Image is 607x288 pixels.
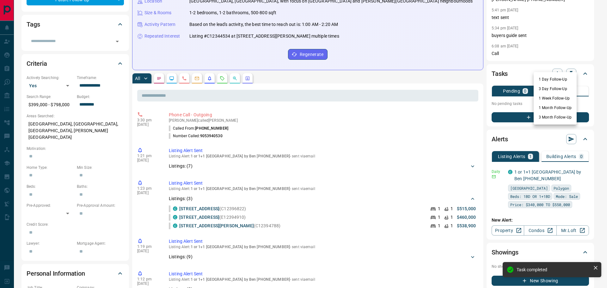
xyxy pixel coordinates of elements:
[534,103,577,113] li: 1 Month Follow-Up
[517,267,591,272] div: Task completed
[534,94,577,103] li: 1 Week Follow-Up
[534,113,577,122] li: 3 Month Follow-Up
[534,75,577,84] li: 1 Day Follow-Up
[534,84,577,94] li: 3 Day Follow-Up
